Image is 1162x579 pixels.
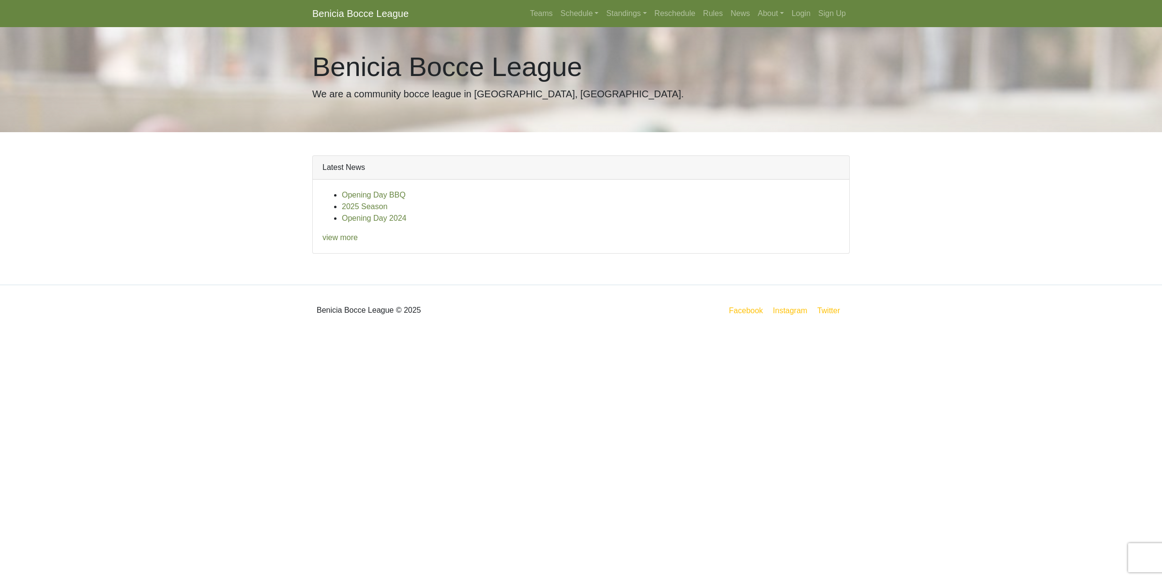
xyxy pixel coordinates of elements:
[815,305,848,317] a: Twitter
[651,4,700,23] a: Reschedule
[754,4,788,23] a: About
[342,214,406,222] a: Opening Day 2024
[771,305,809,317] a: Instagram
[727,305,765,317] a: Facebook
[305,293,581,328] div: Benicia Bocce League © 2025
[602,4,650,23] a: Standings
[526,4,556,23] a: Teams
[557,4,603,23] a: Schedule
[814,4,850,23] a: Sign Up
[699,4,727,23] a: Rules
[312,50,850,83] h1: Benicia Bocce League
[322,233,358,242] a: view more
[342,191,406,199] a: Opening Day BBQ
[342,202,387,211] a: 2025 Season
[312,87,850,101] p: We are a community bocce league in [GEOGRAPHIC_DATA], [GEOGRAPHIC_DATA].
[727,4,754,23] a: News
[312,4,409,23] a: Benicia Bocce League
[788,4,814,23] a: Login
[313,156,849,180] div: Latest News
